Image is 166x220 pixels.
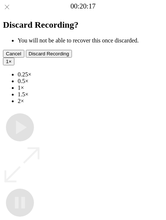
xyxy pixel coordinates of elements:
[3,20,163,30] h2: Discard Recording?
[70,2,96,10] a: 00:20:17
[18,37,163,44] li: You will not be able to recover this once discarded.
[18,85,163,91] li: 1×
[3,50,24,58] button: Cancel
[18,78,163,85] li: 0.5×
[3,58,14,65] button: 1×
[18,71,163,78] li: 0.25×
[26,50,72,58] button: Discard Recording
[6,59,8,64] span: 1
[18,98,163,104] li: 2×
[18,91,163,98] li: 1.5×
